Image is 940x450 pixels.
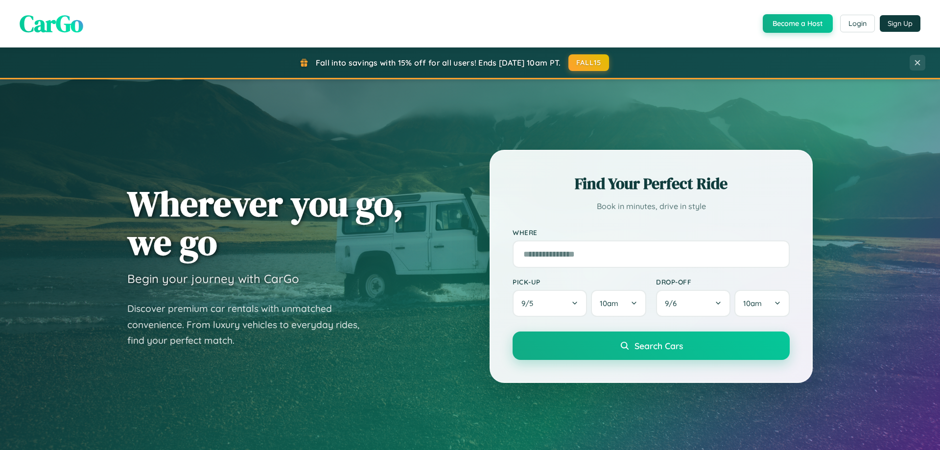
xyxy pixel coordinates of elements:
[840,15,875,32] button: Login
[634,340,683,351] span: Search Cars
[656,278,790,286] label: Drop-off
[127,271,299,286] h3: Begin your journey with CarGo
[127,184,403,261] h1: Wherever you go, we go
[513,173,790,194] h2: Find Your Perfect Ride
[316,58,561,68] span: Fall into savings with 15% off for all users! Ends [DATE] 10am PT.
[591,290,646,317] button: 10am
[743,299,762,308] span: 10am
[513,199,790,213] p: Book in minutes, drive in style
[880,15,920,32] button: Sign Up
[513,278,646,286] label: Pick-up
[600,299,618,308] span: 10am
[568,54,610,71] button: FALL15
[521,299,538,308] span: 9 / 5
[665,299,681,308] span: 9 / 6
[734,290,790,317] button: 10am
[763,14,833,33] button: Become a Host
[513,332,790,360] button: Search Cars
[513,228,790,237] label: Where
[127,301,372,349] p: Discover premium car rentals with unmatched convenience. From luxury vehicles to everyday rides, ...
[513,290,587,317] button: 9/5
[20,7,83,40] span: CarGo
[656,290,730,317] button: 9/6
